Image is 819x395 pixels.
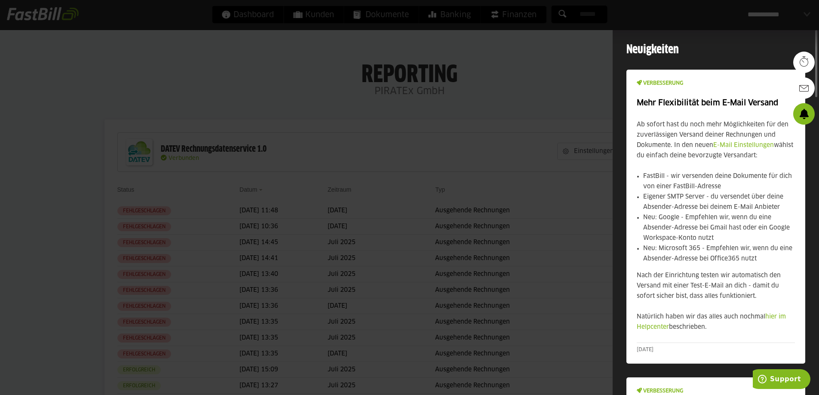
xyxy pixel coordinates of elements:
[643,171,795,192] li: FastBill - wir versenden deine Dokumente für dich von einer FastBill-Adresse
[713,142,774,148] a: E-Mail Einstellungen
[637,270,795,301] p: Nach der Einrichtung testen wir automatisch den Versand mit einer Test-E-Mail an dich - damit du ...
[643,243,795,264] li: Neu: Microsoft 365 - Empfehlen wir, wenn du eine Absender-Adresse bei Office365 nutzt
[637,97,795,109] h4: Mehr Flexibilität beim E-Mail Versand
[637,388,795,395] div: VERBESSERUNG
[753,369,810,391] iframe: Öffnet ein Widget, in dem Sie weitere Informationen finden
[643,192,795,212] li: Eigener SMTP Server - du versendet über deine Absender-Adresse bei deinem E-Mail Anbieter
[643,212,795,243] li: Neu: Google - Empfehlen wir, wenn du eine Absender-Adresse bei Gmail hast oder ein Google Workspa...
[637,119,795,161] p: Ab sofort hast du noch mehr Möglichkeiten für den zuverlässigen Versand deiner Rechnungen und Dok...
[637,312,795,332] p: Natürlich haben wir das alles auch nochmal beschrieben.
[637,80,795,87] div: VERBESSERUNG
[626,41,805,59] h3: Neuigkeiten
[637,346,795,353] div: [DATE]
